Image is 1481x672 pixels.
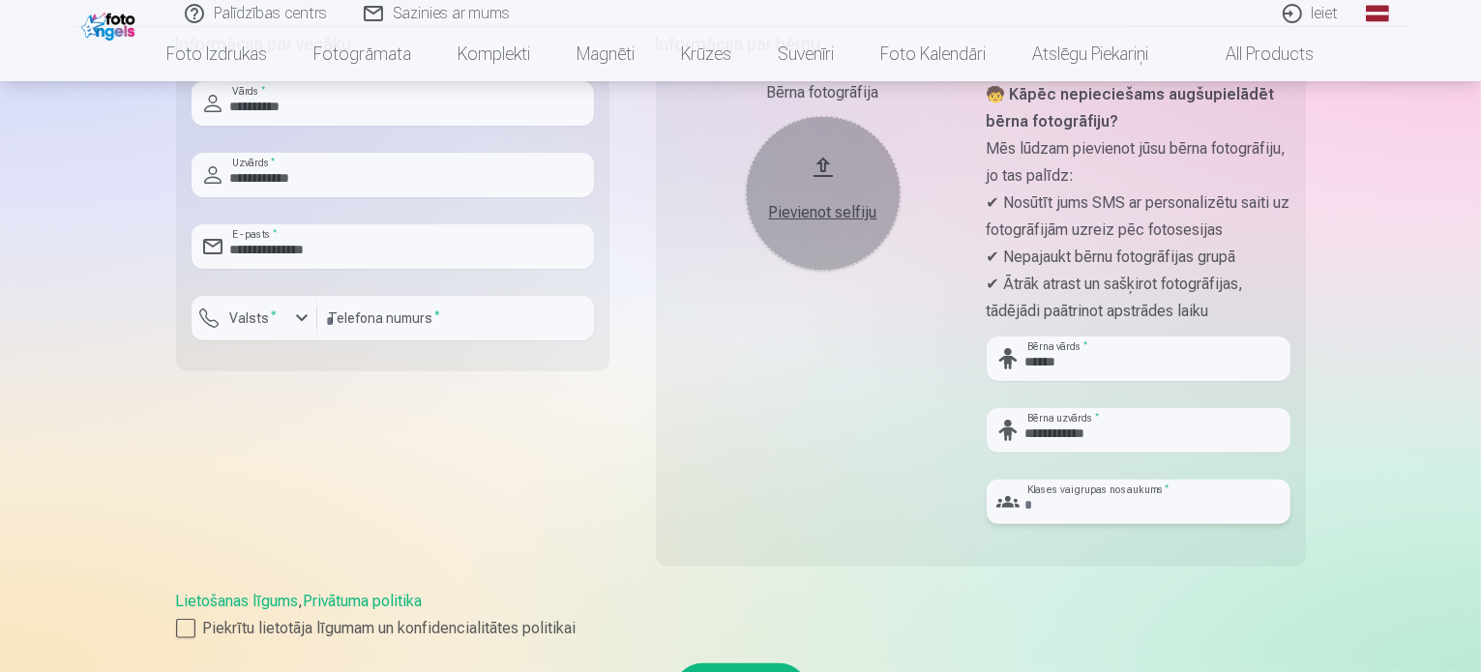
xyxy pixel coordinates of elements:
[987,135,1290,190] p: Mēs lūdzam pievienot jūsu bērna fotogrāfiju, jo tas palīdz:
[81,8,140,41] img: /fa1
[554,27,659,81] a: Magnēti
[291,27,435,81] a: Fotogrāmata
[176,617,1306,640] label: Piekrītu lietotāja līgumam un konfidencialitātes politikai
[671,81,975,104] div: Bērna fotogrāfija
[222,308,285,328] label: Valsts
[1172,27,1338,81] a: All products
[435,27,554,81] a: Komplekti
[659,27,755,81] a: Krūzes
[304,592,423,610] a: Privātuma politika
[987,271,1290,325] p: ✔ Ātrāk atrast un sašķirot fotogrāfijas, tādējādi paātrinot apstrādes laiku
[987,85,1275,131] strong: 🧒 Kāpēc nepieciešams augšupielādēt bērna fotogrāfiju?
[1010,27,1172,81] a: Atslēgu piekariņi
[192,296,317,340] button: Valsts*
[144,27,291,81] a: Foto izdrukas
[765,201,881,224] div: Pievienot selfiju
[987,190,1290,244] p: ✔ Nosūtīt jums SMS ar personalizētu saiti uz fotogrāfijām uzreiz pēc fotosesijas
[176,590,1306,640] div: ,
[987,244,1290,271] p: ✔ Nepajaukt bērnu fotogrāfijas grupā
[858,27,1010,81] a: Foto kalendāri
[176,592,299,610] a: Lietošanas līgums
[746,116,901,271] button: Pievienot selfiju
[755,27,858,81] a: Suvenīri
